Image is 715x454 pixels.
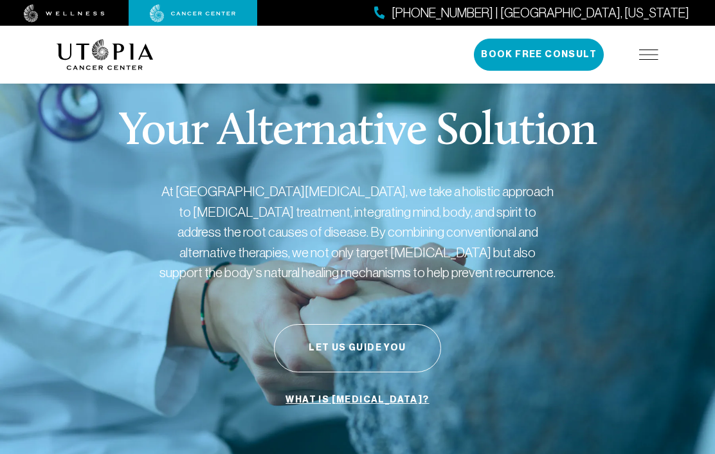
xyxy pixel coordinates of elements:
p: At [GEOGRAPHIC_DATA][MEDICAL_DATA], we take a holistic approach to [MEDICAL_DATA] treatment, inte... [158,181,557,283]
img: icon-hamburger [639,50,658,60]
img: wellness [24,5,105,23]
a: What is [MEDICAL_DATA]? [282,388,432,412]
a: [PHONE_NUMBER] | [GEOGRAPHIC_DATA], [US_STATE] [374,4,689,23]
button: Let Us Guide You [274,324,441,372]
img: cancer center [150,5,236,23]
p: Your Alternative Solution [118,109,596,156]
img: logo [57,39,154,70]
button: Book Free Consult [474,39,604,71]
span: [PHONE_NUMBER] | [GEOGRAPHIC_DATA], [US_STATE] [392,4,689,23]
